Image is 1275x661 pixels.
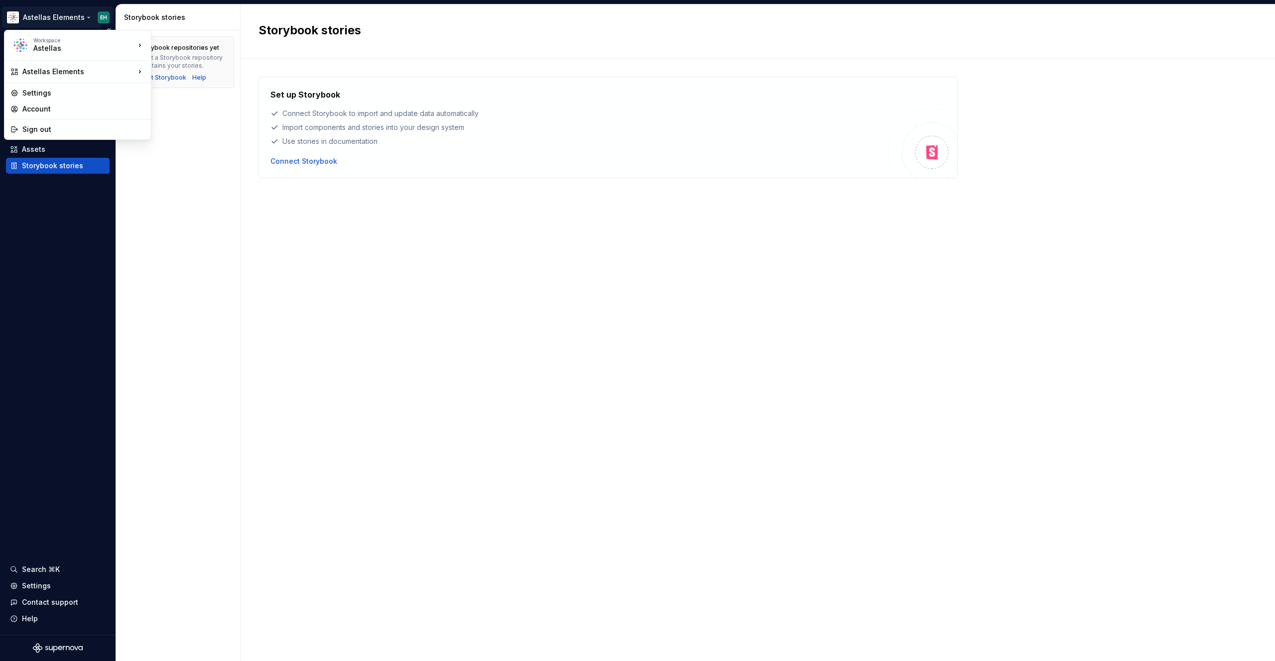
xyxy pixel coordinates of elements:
div: Astellas [33,43,118,53]
div: Account [22,104,145,114]
div: Sign out [22,124,145,134]
div: Settings [22,88,145,98]
img: b2369ad3-f38c-46c1-b2a2-f2452fdbdcd2.png [11,36,29,54]
div: Astellas Elements [22,67,135,77]
div: Workspace [33,37,135,43]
